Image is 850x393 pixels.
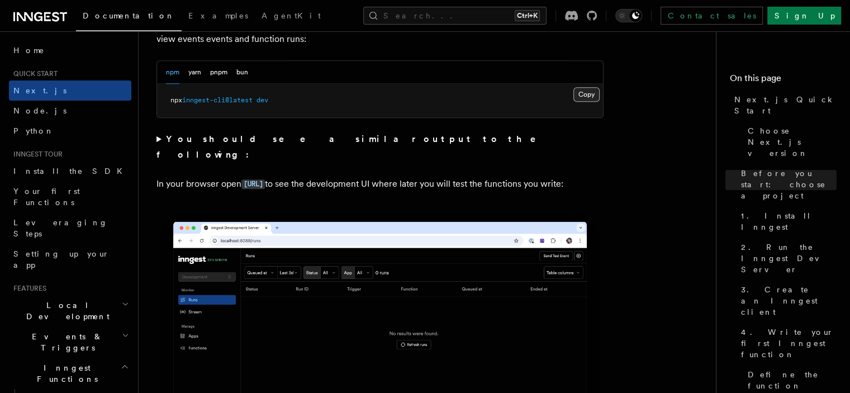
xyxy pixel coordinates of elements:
span: Home [13,45,45,56]
span: Features [9,284,46,293]
a: Sign Up [767,7,841,25]
a: 4. Write your first Inngest function [737,322,837,364]
span: Define the function [748,369,837,391]
span: Python [13,126,54,135]
span: Quick start [9,69,58,78]
kbd: Ctrl+K [515,10,540,21]
a: Examples [182,3,255,30]
a: Setting up your app [9,244,131,275]
span: Leveraging Steps [13,218,108,238]
span: 4. Write your first Inngest function [741,326,837,360]
a: 1. Install Inngest [737,206,837,237]
a: 2. Run the Inngest Dev Server [737,237,837,280]
a: Documentation [76,3,182,31]
span: 2. Run the Inngest Dev Server [741,242,837,275]
button: Inngest Functions [9,358,131,389]
span: Next.js Quick Start [734,94,837,116]
span: Your first Functions [13,187,80,207]
a: Before you start: choose a project [737,163,837,206]
a: Install the SDK [9,161,131,181]
span: Before you start: choose a project [741,168,837,201]
span: npx [170,96,182,104]
span: Choose Next.js version [748,125,837,159]
a: Home [9,40,131,60]
span: 1. Install Inngest [741,210,837,233]
span: AgentKit [262,11,321,20]
button: Events & Triggers [9,326,131,358]
a: Leveraging Steps [9,212,131,244]
span: dev [257,96,268,104]
strong: You should see a similar output to the following: [156,134,552,160]
span: inngest-cli@latest [182,96,253,104]
button: Copy [573,87,600,102]
summary: You should see a similar output to the following: [156,131,604,163]
a: Next.js Quick Start [730,89,837,121]
button: pnpm [210,61,227,84]
button: bun [236,61,248,84]
span: Install the SDK [13,167,129,176]
span: Local Development [9,300,122,322]
span: Documentation [83,11,175,20]
button: Local Development [9,295,131,326]
span: Inngest Functions [9,362,121,385]
span: 3. Create an Inngest client [741,284,837,318]
a: Your first Functions [9,181,131,212]
p: In your browser open to see the development UI where later you will test the functions you write: [156,176,604,192]
a: Choose Next.js version [743,121,837,163]
code: [URL] [241,179,265,189]
span: Inngest tour [9,150,63,159]
button: yarn [188,61,201,84]
a: Next.js [9,81,131,101]
a: Node.js [9,101,131,121]
h4: On this page [730,72,837,89]
button: Search...Ctrl+K [363,7,547,25]
span: Events & Triggers [9,331,122,353]
a: Contact sales [661,7,763,25]
span: Next.js [13,86,67,95]
span: Node.js [13,106,67,115]
a: [URL] [241,178,265,189]
button: Toggle dark mode [615,9,642,22]
span: Setting up your app [13,249,110,269]
button: npm [166,61,179,84]
a: AgentKit [255,3,327,30]
span: Examples [188,11,248,20]
a: 3. Create an Inngest client [737,280,837,322]
a: Python [9,121,131,141]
